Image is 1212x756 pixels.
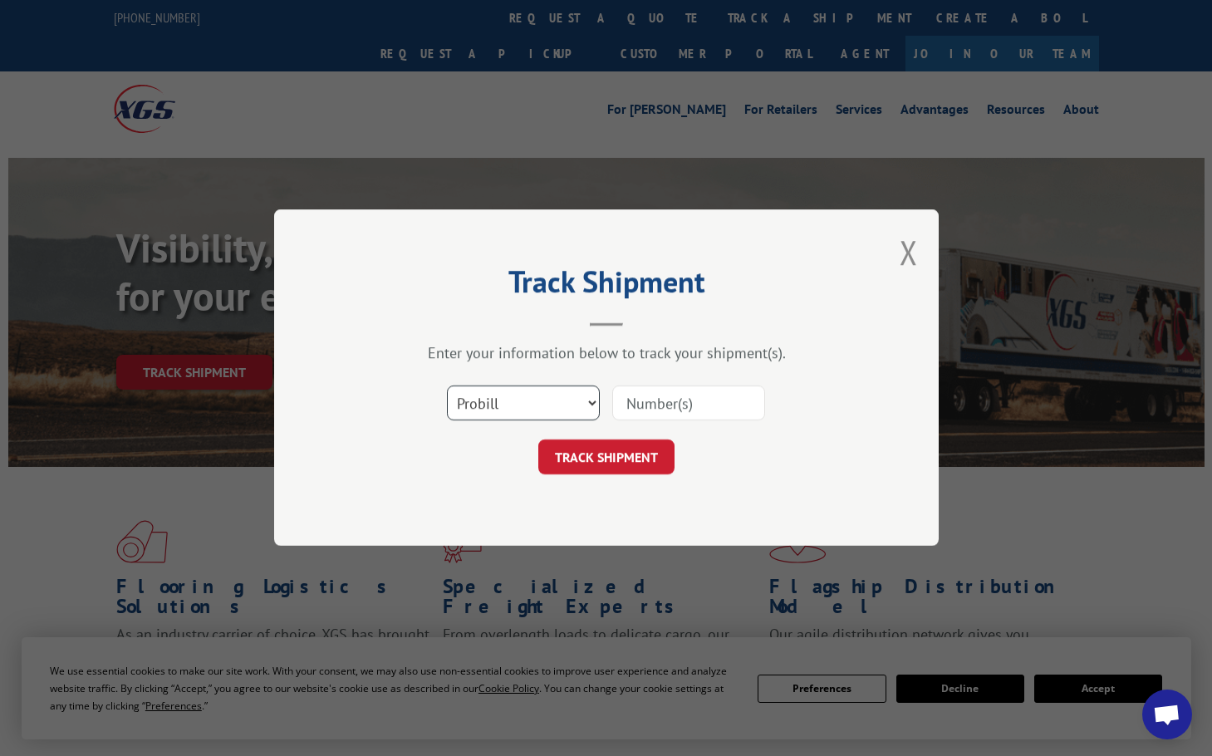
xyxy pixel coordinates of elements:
[357,270,856,302] h2: Track Shipment
[1142,690,1192,739] div: Open chat
[357,344,856,363] div: Enter your information below to track your shipment(s).
[900,230,918,274] button: Close modal
[538,440,675,475] button: TRACK SHIPMENT
[612,386,765,421] input: Number(s)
